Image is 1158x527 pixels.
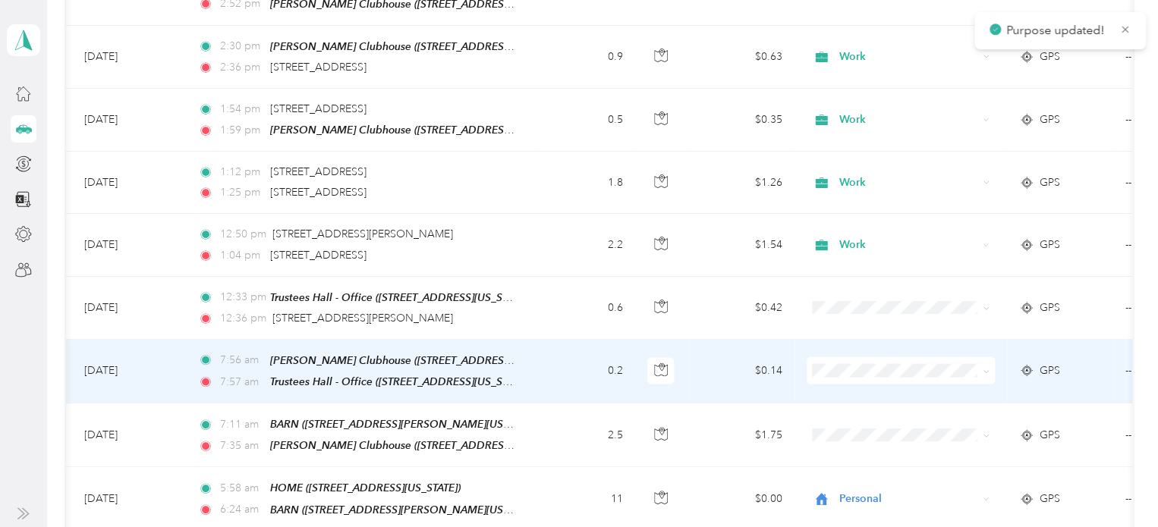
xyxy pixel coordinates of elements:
[72,214,186,276] td: [DATE]
[1040,237,1060,253] span: GPS
[72,277,186,340] td: [DATE]
[1040,427,1060,444] span: GPS
[1040,300,1060,316] span: GPS
[839,174,977,191] span: Work
[220,438,263,454] span: 7:35 am
[220,374,263,391] span: 7:57 am
[220,501,263,518] span: 6:24 am
[535,152,635,214] td: 1.8
[688,89,795,152] td: $0.35
[270,102,367,115] span: [STREET_ADDRESS]
[535,89,635,152] td: 0.5
[688,152,795,214] td: $1.26
[839,491,977,507] span: Personal
[535,26,635,89] td: 0.9
[270,165,367,178] span: [STREET_ADDRESS]
[1073,442,1158,527] iframe: Everlance-gr Chat Button Frame
[72,26,186,89] td: [DATE]
[1006,21,1108,40] p: Purpose updated!
[220,416,263,433] span: 7:11 am
[535,340,635,403] td: 0.2
[272,227,453,240] span: [STREET_ADDRESS][PERSON_NAME]
[220,164,263,180] span: 1:12 pm
[72,403,186,467] td: [DATE]
[688,403,795,467] td: $1.75
[220,184,263,201] span: 1:25 pm
[220,352,263,369] span: 7:56 am
[839,49,977,65] span: Work
[220,38,263,55] span: 2:30 pm
[270,124,569,136] span: [PERSON_NAME] Clubhouse ([STREET_ADDRESS][US_STATE])
[839,237,977,253] span: Work
[839,111,977,128] span: Work
[1040,174,1060,191] span: GPS
[72,89,186,152] td: [DATE]
[535,403,635,467] td: 2.5
[270,61,367,74] span: [STREET_ADDRESS]
[270,354,569,367] span: [PERSON_NAME] Clubhouse ([STREET_ADDRESS][US_STATE])
[688,26,795,89] td: $0.63
[220,101,263,118] span: 1:54 pm
[220,480,263,497] span: 5:58 am
[220,247,263,264] span: 1:04 pm
[72,152,186,214] td: [DATE]
[272,312,453,325] span: [STREET_ADDRESS][PERSON_NAME]
[1040,491,1060,507] span: GPS
[270,249,367,262] span: [STREET_ADDRESS]
[220,310,266,327] span: 12:36 pm
[1040,362,1060,379] span: GPS
[270,503,543,516] span: BARN ([STREET_ADDRESS][PERSON_NAME][US_STATE])
[270,40,569,53] span: [PERSON_NAME] Clubhouse ([STREET_ADDRESS][US_STATE])
[535,277,635,340] td: 0.6
[688,340,795,403] td: $0.14
[688,277,795,340] td: $0.42
[1040,49,1060,65] span: GPS
[270,186,367,199] span: [STREET_ADDRESS]
[270,375,530,388] span: Trustees Hall - Office ([STREET_ADDRESS][US_STATE])
[270,291,530,304] span: Trustees Hall - Office ([STREET_ADDRESS][US_STATE])
[220,122,263,139] span: 1:59 pm
[220,289,264,306] span: 12:33 pm
[1040,111,1060,128] span: GPS
[270,418,543,431] span: BARN ([STREET_ADDRESS][PERSON_NAME][US_STATE])
[535,214,635,276] td: 2.2
[270,439,569,452] span: [PERSON_NAME] Clubhouse ([STREET_ADDRESS][US_STATE])
[72,340,186,403] td: [DATE]
[220,59,263,76] span: 2:36 pm
[688,214,795,276] td: $1.54
[270,482,461,494] span: HOME ([STREET_ADDRESS][US_STATE])
[220,226,266,243] span: 12:50 pm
